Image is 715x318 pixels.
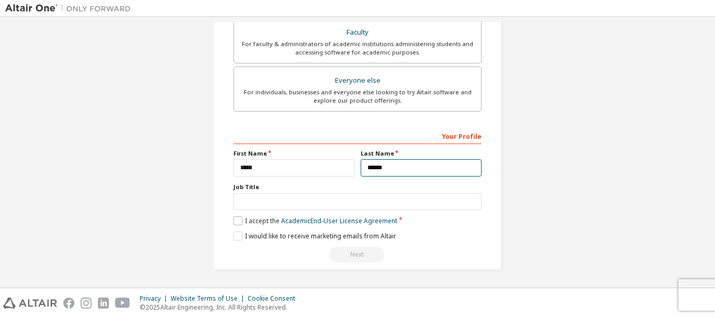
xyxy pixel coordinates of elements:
div: Website Terms of Use [171,294,248,303]
img: facebook.svg [63,298,74,309]
div: You need to provide your academic email [233,247,482,262]
label: I would like to receive marketing emails from Altair [233,232,396,240]
a: Academic End-User License Agreement [281,216,397,225]
label: I accept the [233,216,397,225]
img: instagram.svg [81,298,92,309]
img: linkedin.svg [98,298,109,309]
div: Cookie Consent [248,294,301,303]
div: For individuals, businesses and everyone else looking to try Altair software and explore our prod... [240,88,475,105]
label: Last Name [361,149,482,158]
label: First Name [233,149,354,158]
div: Everyone else [240,73,475,88]
div: Faculty [240,25,475,40]
img: youtube.svg [115,298,130,309]
label: Job Title [233,183,482,191]
div: Privacy [140,294,171,303]
div: Your Profile [233,127,482,144]
img: altair_logo.svg [3,298,57,309]
p: © 2025 Altair Engineering, Inc. All Rights Reserved. [140,303,301,312]
div: For faculty & administrators of academic institutions administering students and accessing softwa... [240,40,475,57]
img: Altair One [5,3,136,14]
